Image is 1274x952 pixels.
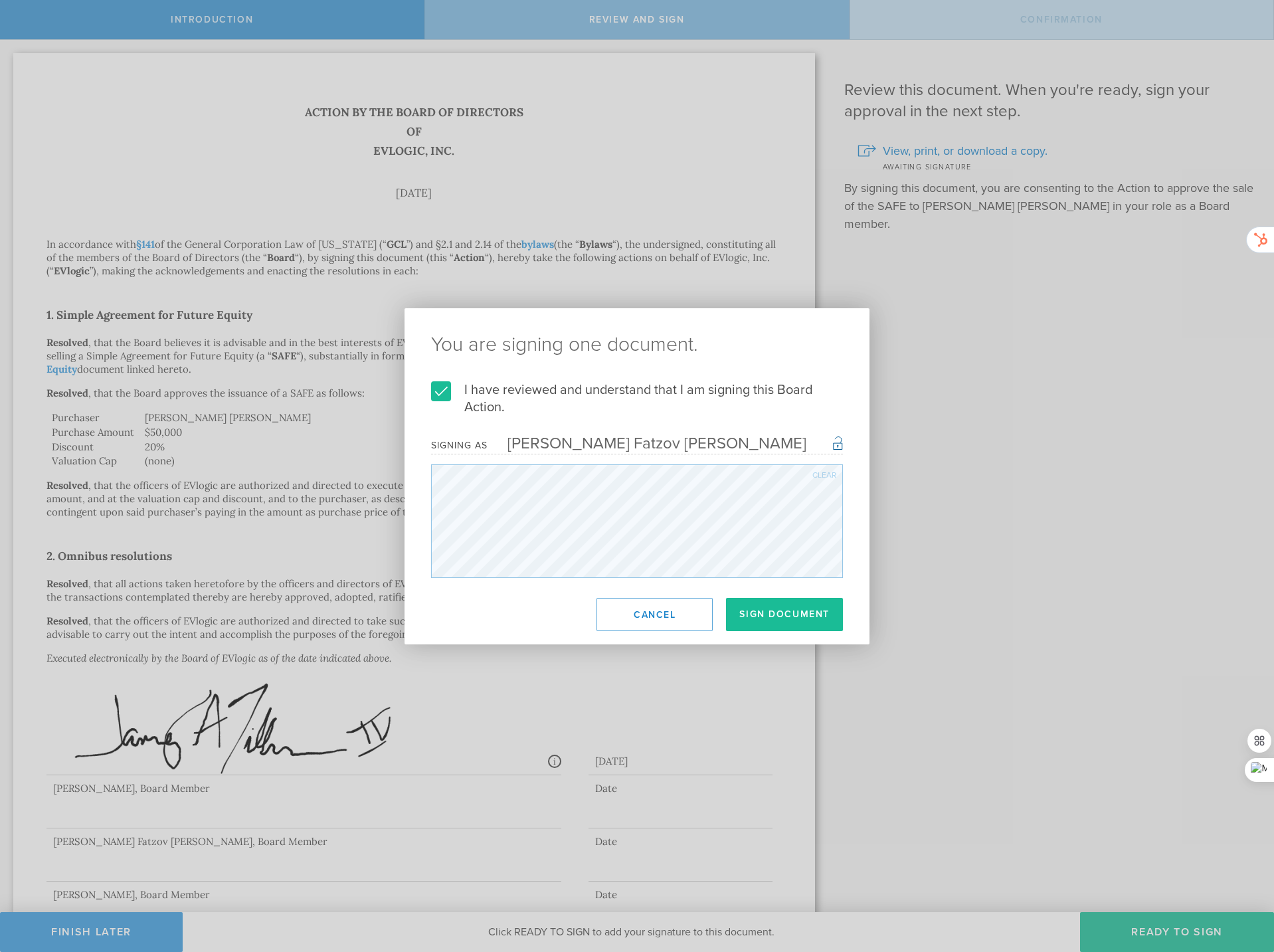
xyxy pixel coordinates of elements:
[431,440,488,451] div: Signing as
[726,598,843,631] button: Sign Document
[431,335,843,355] ng-pluralize: You are signing one document.
[596,598,713,631] button: Cancel
[488,434,806,453] div: [PERSON_NAME] Fatzov [PERSON_NAME]
[431,381,843,416] label: I have reviewed and understand that I am signing this Board Action.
